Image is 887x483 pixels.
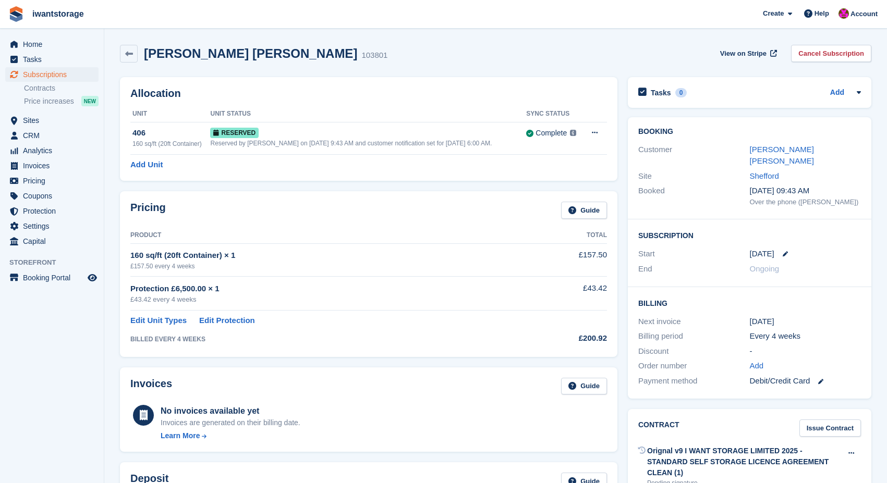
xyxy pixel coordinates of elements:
a: Guide [561,378,607,395]
a: menu [5,113,99,128]
span: Booking Portal [23,270,86,285]
th: Sync Status [526,106,582,122]
h2: Billing [638,298,861,308]
div: - [750,345,861,357]
h2: [PERSON_NAME] [PERSON_NAME] [144,46,357,60]
a: View on Stripe [716,45,779,62]
div: 406 [132,127,210,139]
div: End [638,263,750,275]
span: Invoices [23,158,86,173]
div: £157.50 every 4 weeks [130,262,519,271]
a: menu [5,219,99,233]
div: Protection £6,500.00 × 1 [130,283,519,295]
a: Shefford [750,171,779,180]
div: 0 [675,88,687,97]
img: icon-info-grey-7440780725fd019a000dd9b08b2336e03edf1995a4989e88bcd33f0948082b44.svg [570,130,576,136]
div: Site [638,170,750,182]
span: Help [815,8,829,19]
a: Issue Contract [799,419,861,437]
div: Every 4 weeks [750,330,861,342]
span: Coupons [23,189,86,203]
a: Add Unit [130,159,163,171]
span: Price increases [24,96,74,106]
div: 103801 [361,49,387,61]
th: Unit [130,106,210,122]
a: Add [830,87,844,99]
div: Invoices are generated on their billing date. [161,417,300,428]
th: Total [519,227,607,244]
span: Protection [23,204,86,218]
a: Edit Protection [199,315,255,327]
a: Add [750,360,764,372]
span: Capital [23,234,86,249]
a: Learn More [161,430,300,441]
div: 160 sq/ft (20ft Container) [132,139,210,148]
a: Guide [561,202,607,219]
div: Billing period [638,330,750,342]
span: Sites [23,113,86,128]
h2: Contract [638,419,679,437]
span: Storefront [9,257,104,268]
div: Payment method [638,375,750,387]
a: menu [5,189,99,203]
div: Order number [638,360,750,372]
a: menu [5,37,99,52]
div: Customer [638,144,750,167]
a: menu [5,143,99,158]
a: Edit Unit Types [130,315,187,327]
div: Complete [536,128,567,139]
a: menu [5,52,99,67]
span: Reserved [210,128,259,138]
div: No invoices available yet [161,405,300,417]
span: Create [763,8,784,19]
h2: Tasks [651,88,671,97]
div: Debit/Credit Card [750,375,861,387]
a: menu [5,128,99,143]
td: £157.50 [519,243,607,276]
img: stora-icon-8386f47178a22dfd0bd8f6a31ec36ba5ce8667c1dd55bd0f319d3a0aa187defe.svg [8,6,24,22]
div: Orignal v9 I WANT STORAGE LIMITED 2025 - STANDARD SELF STORAGE LICENCE AGREEMENT CLEAN (1) [647,445,842,478]
span: Account [850,9,878,19]
div: NEW [81,96,99,106]
div: 160 sq/ft (20ft Container) × 1 [130,250,519,262]
div: Discount [638,345,750,357]
h2: Pricing [130,202,166,219]
a: menu [5,234,99,249]
a: menu [5,270,99,285]
th: Product [130,227,519,244]
span: CRM [23,128,86,143]
span: Subscriptions [23,67,86,82]
span: Settings [23,219,86,233]
img: Jonathan [839,8,849,19]
a: [PERSON_NAME] [PERSON_NAME] [750,145,814,166]
a: Price increases NEW [24,95,99,107]
a: menu [5,67,99,82]
div: £43.42 every 4 weeks [130,294,519,305]
a: Contracts [24,83,99,93]
span: Tasks [23,52,86,67]
div: Learn More [161,430,200,441]
div: [DATE] [750,316,861,328]
a: menu [5,174,99,188]
div: BILLED EVERY 4 WEEKS [130,335,519,344]
h2: Booking [638,128,861,136]
div: Next invoice [638,316,750,328]
div: [DATE] 09:43 AM [750,185,861,197]
span: Analytics [23,143,86,158]
a: menu [5,158,99,173]
time: 2025-09-27 00:00:00 UTC [750,248,774,260]
a: iwantstorage [28,5,88,22]
a: menu [5,204,99,218]
span: View on Stripe [720,48,767,59]
td: £43.42 [519,277,607,311]
h2: Invoices [130,378,172,395]
span: Pricing [23,174,86,188]
h2: Subscription [638,230,861,240]
div: £200.92 [519,332,607,344]
span: Ongoing [750,264,780,273]
h2: Allocation [130,88,607,100]
div: Reserved by [PERSON_NAME] on [DATE] 9:43 AM and customer notification set for [DATE] 6:00 AM. [210,139,526,148]
div: Booked [638,185,750,207]
a: Cancel Subscription [791,45,871,62]
span: Home [23,37,86,52]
